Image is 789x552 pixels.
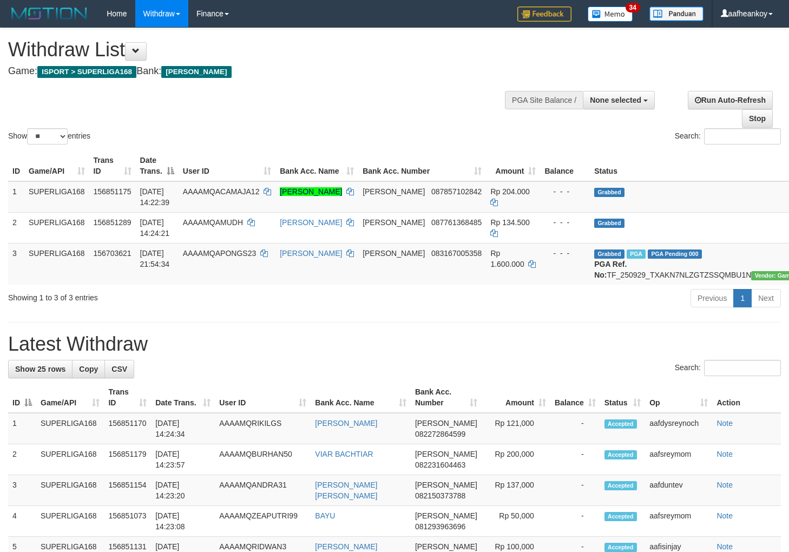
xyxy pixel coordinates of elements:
td: [DATE] 14:23:08 [151,506,215,537]
th: Date Trans.: activate to sort column ascending [151,382,215,413]
span: [PERSON_NAME] [415,511,477,520]
span: Copy 081293963696 to clipboard [415,522,465,531]
td: - [550,506,600,537]
a: [PERSON_NAME] [315,419,377,428]
span: Grabbed [594,249,624,259]
div: Showing 1 to 3 of 3 entries [8,288,321,303]
th: Amount: activate to sort column ascending [482,382,550,413]
span: Accepted [604,419,637,429]
span: 156703621 [94,249,131,258]
span: Copy 083167005358 to clipboard [431,249,482,258]
span: Copy 082231604463 to clipboard [415,461,465,469]
td: AAAAMQBURHAN50 [215,444,311,475]
h1: Latest Withdraw [8,333,781,355]
a: Previous [691,289,734,307]
a: Note [716,481,733,489]
img: Feedback.jpg [517,6,571,22]
td: 2 [8,212,24,243]
th: User ID: activate to sort column ascending [179,150,275,181]
th: Game/API: activate to sort column ascending [24,150,89,181]
td: SUPERLIGA168 [36,444,104,475]
span: Accepted [604,543,637,552]
td: AAAAMQANDRA31 [215,475,311,506]
span: [PERSON_NAME] [415,450,477,458]
span: Rp 1.600.000 [490,249,524,268]
td: SUPERLIGA168 [24,212,89,243]
span: Accepted [604,450,637,459]
img: Button%20Memo.svg [588,6,633,22]
td: 3 [8,243,24,285]
span: Marked by aafchhiseyha [627,249,646,259]
span: [PERSON_NAME] [161,66,231,78]
td: SUPERLIGA168 [36,506,104,537]
td: aafdysreynoch [645,413,712,444]
th: Status: activate to sort column ascending [600,382,645,413]
td: - [550,413,600,444]
div: - - - [544,248,586,259]
span: Show 25 rows [15,365,65,373]
td: aafsreymom [645,506,712,537]
th: Game/API: activate to sort column ascending [36,382,104,413]
a: [PERSON_NAME] [280,249,342,258]
td: - [550,444,600,475]
td: 2 [8,444,36,475]
h1: Withdraw List [8,39,515,61]
span: CSV [111,365,127,373]
td: 156851154 [104,475,151,506]
span: AAAAMQAPONGS23 [183,249,256,258]
span: Copy 087761368485 to clipboard [431,218,482,227]
td: 156851170 [104,413,151,444]
span: Grabbed [594,219,624,228]
span: None selected [590,96,641,104]
input: Search: [704,128,781,144]
td: SUPERLIGA168 [24,181,89,213]
div: PGA Site Balance / [505,91,583,109]
span: [PERSON_NAME] [363,187,425,196]
h4: Game: Bank: [8,66,515,77]
td: 1 [8,181,24,213]
span: [PERSON_NAME] [415,419,477,428]
td: AAAAMQRIKILGS [215,413,311,444]
span: [DATE] 14:22:39 [140,187,170,207]
span: [DATE] 14:24:21 [140,218,170,238]
td: [DATE] 14:24:34 [151,413,215,444]
span: Accepted [604,512,637,521]
button: None selected [583,91,655,109]
span: 156851289 [94,218,131,227]
td: [DATE] 14:23:20 [151,475,215,506]
span: AAAAMQAMUDH [183,218,243,227]
select: Showentries [27,128,68,144]
th: Bank Acc. Name: activate to sort column ascending [275,150,358,181]
td: Rp 137,000 [482,475,550,506]
th: ID: activate to sort column descending [8,382,36,413]
a: Stop [742,109,773,128]
a: [PERSON_NAME] [PERSON_NAME] [315,481,377,500]
a: Note [716,419,733,428]
span: Copy 087857102842 to clipboard [431,187,482,196]
a: Copy [72,360,105,378]
label: Search: [675,128,781,144]
th: Balance: activate to sort column ascending [550,382,600,413]
td: 4 [8,506,36,537]
th: Bank Acc. Number: activate to sort column ascending [358,150,486,181]
th: Balance [540,150,590,181]
td: SUPERLIGA168 [24,243,89,285]
td: 1 [8,413,36,444]
td: aafduntev [645,475,712,506]
a: Next [751,289,781,307]
th: Op: activate to sort column ascending [645,382,712,413]
div: - - - [544,217,586,228]
th: Trans ID: activate to sort column ascending [104,382,151,413]
a: 1 [733,289,752,307]
th: User ID: activate to sort column ascending [215,382,311,413]
th: ID [8,150,24,181]
span: [PERSON_NAME] [415,481,477,489]
a: [PERSON_NAME] [280,187,342,196]
span: 156851175 [94,187,131,196]
a: [PERSON_NAME] [280,218,342,227]
td: [DATE] 14:23:57 [151,444,215,475]
td: Rp 121,000 [482,413,550,444]
a: [PERSON_NAME] [315,542,377,551]
a: BAYU [315,511,335,520]
td: Rp 50,000 [482,506,550,537]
